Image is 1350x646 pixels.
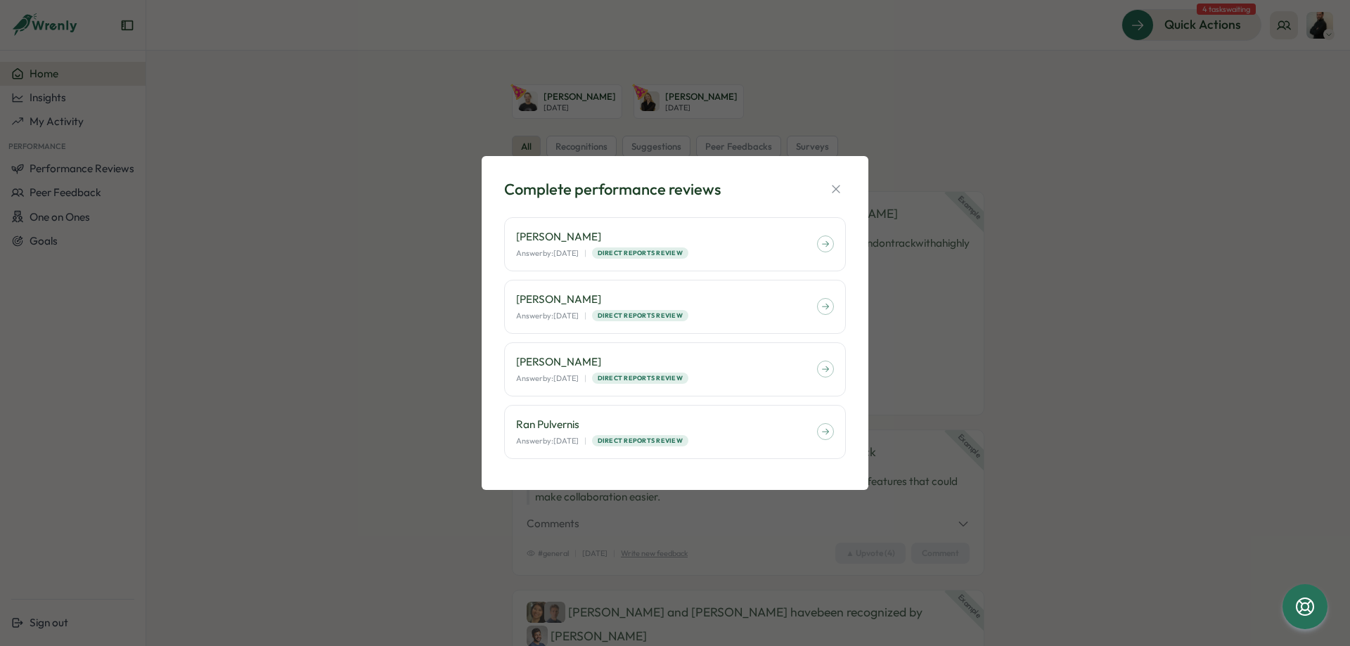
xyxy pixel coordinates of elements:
p: Ran Pulvernis [516,417,817,432]
p: Answer by: [DATE] [516,435,579,447]
p: Answer by: [DATE] [516,247,579,259]
a: [PERSON_NAME] Answerby:[DATE]|Direct Reports Review [504,342,846,396]
div: Complete performance reviews [504,179,721,200]
p: | [584,310,586,322]
p: [PERSON_NAME] [516,354,817,370]
p: | [584,435,586,447]
p: | [584,373,586,385]
a: Ran Pulvernis Answerby:[DATE]|Direct Reports Review [504,405,846,459]
p: [PERSON_NAME] [516,292,817,307]
a: [PERSON_NAME] Answerby:[DATE]|Direct Reports Review [504,217,846,271]
p: | [584,247,586,259]
span: Direct Reports Review [598,373,683,383]
span: Direct Reports Review [598,248,683,258]
p: Answer by: [DATE] [516,373,579,385]
span: Direct Reports Review [598,311,683,321]
p: [PERSON_NAME] [516,229,817,245]
p: Answer by: [DATE] [516,310,579,322]
span: Direct Reports Review [598,436,683,446]
a: [PERSON_NAME] Answerby:[DATE]|Direct Reports Review [504,280,846,334]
